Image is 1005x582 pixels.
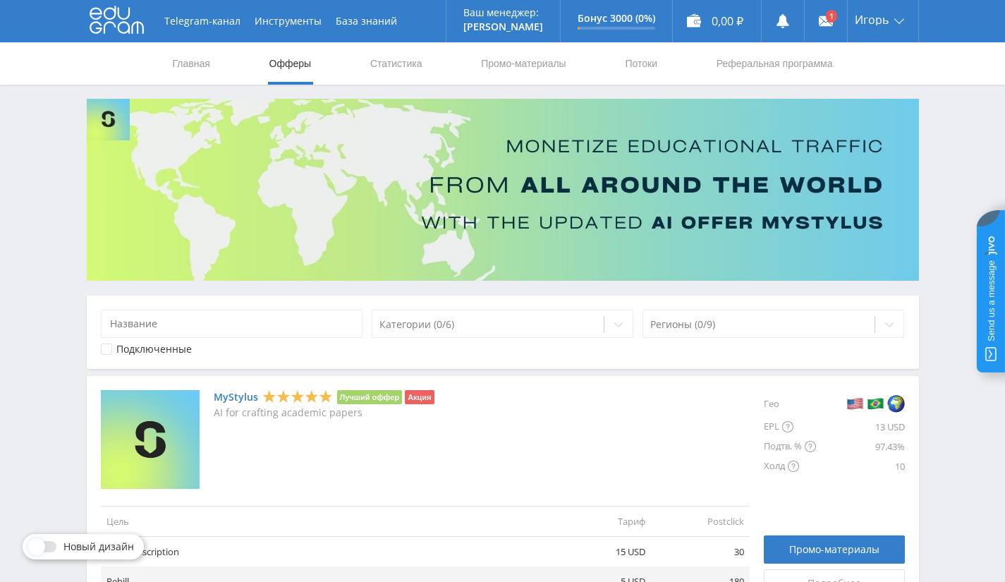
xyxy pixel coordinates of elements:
[63,541,134,552] span: Новый дизайн
[214,392,258,403] a: MyStylus
[369,42,424,85] a: Статистика
[764,437,816,456] div: Подтв. %
[764,456,816,476] div: Холд
[764,417,816,437] div: EPL
[87,99,919,281] img: Banner
[101,537,552,567] td: First subscription
[463,7,543,18] p: Ваш менеджер:
[463,21,543,32] p: [PERSON_NAME]
[651,537,750,567] td: 30
[480,42,567,85] a: Промо-материалы
[651,506,750,536] td: Postclick
[764,390,816,417] div: Гео
[552,537,651,567] td: 15 USD
[268,42,313,85] a: Офферы
[214,407,434,418] p: AI for crafting academic papers
[116,344,192,355] div: Подключенные
[764,535,905,564] a: Промо-материалы
[855,14,889,25] span: Игорь
[816,456,905,476] div: 10
[171,42,212,85] a: Главная
[262,389,333,404] div: 5 Stars
[101,310,363,338] input: Название
[578,13,655,24] p: Бонус 3000 (0%)
[816,437,905,456] div: 97.43%
[101,390,200,489] img: MyStylus
[552,506,651,536] td: Тариф
[337,390,403,404] li: Лучший оффер
[623,42,659,85] a: Потоки
[715,42,834,85] a: Реферальная программа
[101,506,552,536] td: Цель
[816,417,905,437] div: 13 USD
[405,390,434,404] li: Акция
[789,544,879,555] span: Промо-материалы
